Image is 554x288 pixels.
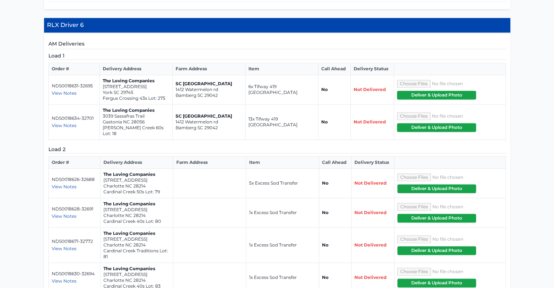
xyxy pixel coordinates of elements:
p: Charlotte NC 28214 [103,242,170,248]
button: Deliver & Upload Photo [397,214,476,222]
td: 6x Tifway 419 [GEOGRAPHIC_DATA] [245,75,318,104]
p: 1412 Watermelon rd [176,87,242,92]
span: View Notes [52,90,76,96]
th: Delivery Status [351,157,394,169]
p: [PERSON_NAME] Creek 60s Lot: 18 [103,125,169,137]
p: Cardinal Creek 50s Lot: 79 [103,189,170,195]
span: Not Delivered [354,210,386,215]
span: View Notes [52,213,76,219]
p: [STREET_ADDRESS] [103,207,170,213]
span: Not Delivered [354,242,386,248]
p: NDS0018628-32691 [52,206,98,212]
p: NDS0018671-32772 [52,238,98,244]
th: Delivery Address [99,63,172,75]
button: Deliver & Upload Photo [397,184,476,193]
p: NDS0018630-32694 [52,271,98,277]
td: 1x Excess Sod Transfer [246,228,319,263]
strong: No [321,119,328,125]
h5: Load 2 [48,146,506,153]
span: Not Delivered [354,119,386,125]
button: Deliver & Upload Photo [397,279,476,287]
p: York SC 29745 [103,90,169,95]
p: Gastonia NC 28056 [103,119,169,125]
span: View Notes [52,123,76,128]
th: Delivery Status [350,63,394,75]
span: View Notes [52,184,76,189]
p: The Loving Companies [103,78,169,84]
strong: No [321,87,328,92]
p: The Loving Companies [103,230,170,236]
strong: No [322,210,329,215]
th: Delivery Address [101,157,173,169]
p: NDS0018634-32701 [52,115,97,121]
p: The Loving Companies [103,171,170,177]
p: 1412 Watermelon rd [176,119,242,125]
p: Fergus Crossing 43s Lot: 275 [103,95,169,101]
h4: RLX Driver 6 [44,18,510,33]
p: Cardinal Creek 40s Lot: 80 [103,218,170,224]
th: Order # [48,63,99,75]
span: View Notes [52,246,76,251]
p: The Loving Companies [103,266,170,272]
span: View Notes [52,278,76,284]
th: Farm Address [173,157,246,169]
p: Bamberg SC 29042 [176,125,242,131]
p: 3039 Sassafras Trail [103,113,169,119]
p: [STREET_ADDRESS] [103,236,170,242]
p: Charlotte NC 28214 [103,213,170,218]
p: Bamberg SC 29042 [176,92,242,98]
button: Deliver & Upload Photo [397,91,476,99]
p: [STREET_ADDRESS] [103,272,170,277]
p: NDS0018631-32695 [52,83,97,89]
td: 1x Excess Sod Transfer [246,198,319,228]
h5: AM Deliveries [48,40,506,49]
span: Not Delivered [354,87,386,92]
p: [STREET_ADDRESS] [103,177,170,183]
p: NDS0018626-32688 [52,177,98,182]
button: Deliver & Upload Photo [397,246,476,255]
span: Not Delivered [354,180,386,186]
th: Order # [48,157,101,169]
th: Call Ahead [318,63,350,75]
p: Charlotte NC 28214 [103,183,170,189]
h5: Load 1 [48,52,506,60]
p: [STREET_ADDRESS] [103,84,169,90]
p: The Loving Companies [103,107,169,113]
th: Item [246,157,319,169]
p: SC [GEOGRAPHIC_DATA] [176,113,242,119]
strong: No [322,242,329,248]
th: Farm Address [172,63,245,75]
p: Charlotte NC 28214 [103,277,170,283]
p: Cardinal Creek Traditions Lot: 81 [103,248,170,260]
td: 5x Excess Sod Transfer [246,169,319,198]
button: Deliver & Upload Photo [397,123,476,132]
th: Item [245,63,318,75]
td: 13x Tifway 419 [GEOGRAPHIC_DATA] [245,104,318,140]
strong: No [322,180,329,186]
span: Not Delivered [354,275,386,280]
strong: No [322,275,329,280]
p: The Loving Companies [103,201,170,207]
th: Call Ahead [319,157,351,169]
p: SC [GEOGRAPHIC_DATA] [176,81,242,87]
